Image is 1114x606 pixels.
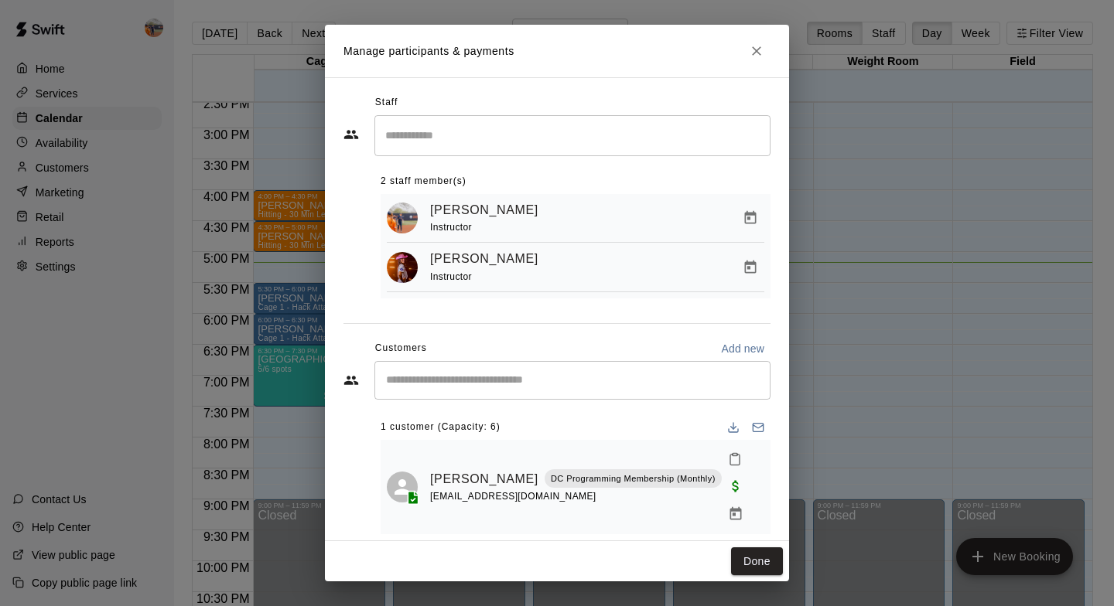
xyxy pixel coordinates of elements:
button: Manage bookings & payment [736,204,764,232]
a: [PERSON_NAME] [430,200,538,220]
a: [PERSON_NAME] [430,469,538,489]
button: Download list [721,415,746,440]
svg: Customers [343,373,359,388]
div: Search staff [374,115,771,156]
span: Paid with Credit [722,478,750,492]
span: 2 staff member(s) [381,169,466,194]
span: Instructor [430,271,472,282]
button: Add new [715,336,771,361]
img: Kaitlyn Lim [387,252,418,283]
svg: Staff [343,127,359,142]
img: Kailee Powell [387,203,418,233]
button: Manage bookings & payment [736,254,764,281]
button: Close [743,37,771,65]
span: Staff [375,90,398,115]
div: Start typing to search customers... [374,361,771,400]
p: Add new [721,341,764,356]
a: [PERSON_NAME] [430,249,538,269]
button: Mark attendance [722,446,748,472]
div: Giselle Fontaine [387,472,418,502]
p: DC Programming Membership (Monthly) [551,472,716,485]
span: Instructor [430,222,472,233]
p: Manage participants & payments [343,43,514,60]
span: Customers [375,336,427,361]
button: Email participants [746,415,771,440]
button: Manage bookings & payment [722,500,750,528]
span: [EMAIL_ADDRESS][DOMAIN_NAME] [430,491,596,502]
button: Done [731,547,783,576]
span: 1 customer (Capacity: 6) [381,415,501,440]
